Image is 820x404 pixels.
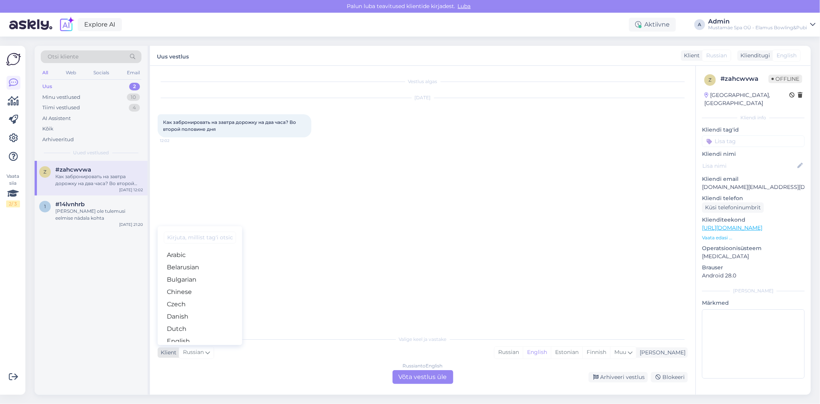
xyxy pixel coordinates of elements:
div: Minu vestlused [42,93,80,101]
div: AI Assistent [42,115,71,122]
a: Czech [158,298,242,311]
p: [MEDICAL_DATA] [702,252,805,260]
p: Android 28.0 [702,272,805,280]
div: Tiimi vestlused [42,104,80,112]
div: English [523,347,551,358]
div: Vaata siia [6,173,20,207]
label: Uus vestlus [157,50,189,61]
div: Kõik [42,125,53,133]
span: English [777,52,797,60]
p: Kliendi email [702,175,805,183]
span: Russian [183,348,204,357]
div: Uus [42,83,52,90]
div: Küsi telefoninumbrit [702,202,764,213]
span: Offline [768,75,802,83]
img: Askly Logo [6,52,21,67]
div: [DATE] 21:20 [119,222,143,227]
div: Arhiveeritud [42,136,74,144]
a: English [158,335,242,347]
span: #zahcwvwa [55,166,91,173]
a: Dutch [158,323,242,335]
div: Klient [158,349,176,357]
span: Russian [706,52,727,60]
a: Arabic [158,249,242,261]
p: Vaata edasi ... [702,234,805,241]
div: Mustamäe Spa OÜ - Elamus Bowling&Pubi [708,25,807,31]
span: Luba [456,3,473,10]
div: [DATE] [158,94,688,101]
div: Klienditugi [737,52,770,60]
div: [PERSON_NAME] [702,287,805,294]
p: Kliendi telefon [702,194,805,202]
a: Explore AI [78,18,122,31]
div: Socials [92,68,111,78]
div: Vestlus algas [158,78,688,85]
a: AdminMustamäe Spa OÜ - Elamus Bowling&Pubi [708,18,815,31]
div: [GEOGRAPHIC_DATA], [GEOGRAPHIC_DATA] [704,91,789,107]
p: Operatsioonisüsteem [702,244,805,252]
div: Finnish [582,347,610,358]
div: All [41,68,50,78]
img: explore-ai [58,17,75,33]
div: [DATE] 12:02 [119,187,143,193]
div: Email [125,68,141,78]
div: [PERSON_NAME] [637,349,685,357]
div: Russian [494,347,523,358]
a: Belarusian [158,261,242,274]
div: Võta vestlus üle [393,370,453,384]
span: z [43,169,47,175]
div: # zahcwvwa [720,74,768,83]
div: Russian to English [403,362,443,369]
p: Märkmed [702,299,805,307]
div: Kliendi info [702,114,805,121]
span: Как забронировать на завтра дорожку на два часа? Во второй половине дня [163,119,297,132]
a: [URL][DOMAIN_NAME] [702,224,762,231]
div: Estonian [551,347,582,358]
span: 12:02 [160,138,189,144]
div: Blokeeri [651,372,688,382]
div: Klient [681,52,700,60]
div: Valige keel ja vastake [158,336,688,343]
input: Lisa nimi [702,162,796,170]
p: Klienditeekond [702,216,805,224]
div: Arhiveeri vestlus [589,372,648,382]
div: 2 / 3 [6,200,20,207]
span: Otsi kliente [48,53,78,61]
input: Lisa tag [702,135,805,147]
div: A [694,19,705,30]
div: Admin [708,18,807,25]
span: Uued vestlused [73,149,109,156]
div: [PERSON_NAME] ole tulemusi eelmise nädala kohta [55,208,143,222]
span: #14lvnhrb [55,201,85,208]
a: Danish [158,311,242,323]
span: z [709,77,712,83]
p: [DOMAIN_NAME][EMAIL_ADDRESS][DOMAIN_NAME] [702,183,805,191]
div: 4 [129,104,140,112]
input: Kirjuta, millist tag'i otsid [164,232,236,244]
div: 2 [129,83,140,90]
div: Как забронировать на завтра дорожку на два часа? Во второй половине дня [55,173,143,187]
a: Bulgarian [158,274,242,286]
p: Kliendi nimi [702,150,805,158]
p: Brauser [702,264,805,272]
a: Chinese [158,286,242,298]
p: Kliendi tag'id [702,126,805,134]
div: Aktiivne [629,18,676,32]
div: Web [64,68,78,78]
div: 10 [127,93,140,101]
span: 1 [44,204,46,209]
span: Muu [614,349,626,356]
